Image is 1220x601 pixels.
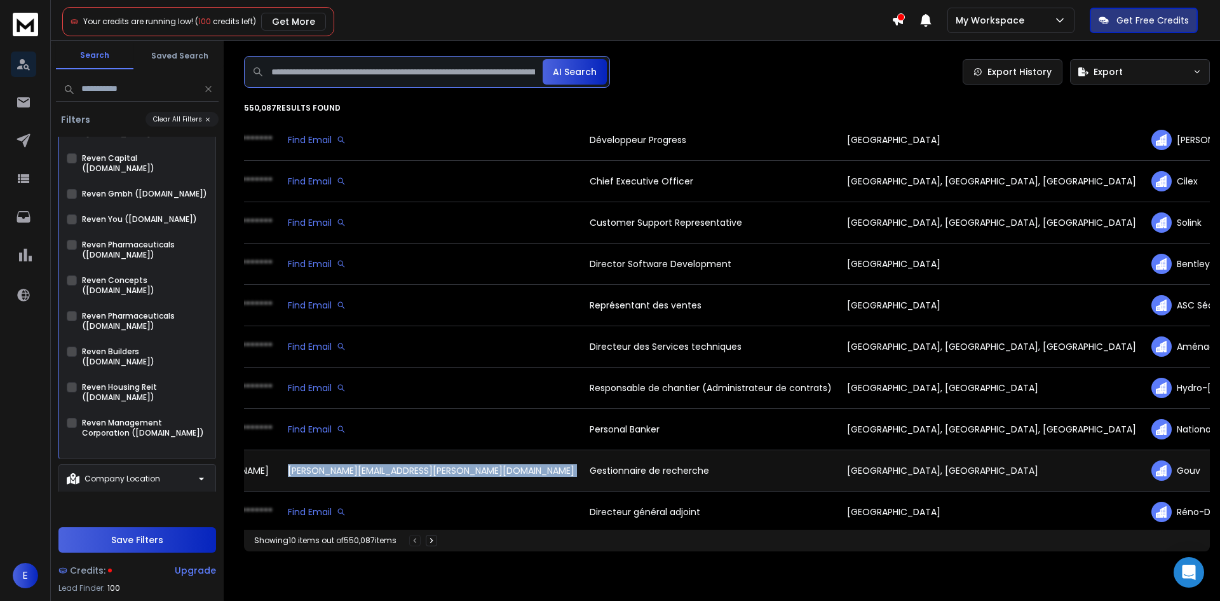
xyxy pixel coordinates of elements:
button: Get Free Credits [1090,8,1198,33]
td: [GEOGRAPHIC_DATA], [GEOGRAPHIC_DATA], [GEOGRAPHIC_DATA] [839,161,1144,202]
label: Reven Housing Reit ([DOMAIN_NAME]) [82,382,208,403]
td: Personal Banker [582,409,839,450]
td: [GEOGRAPHIC_DATA] [839,120,1144,161]
td: [GEOGRAPHIC_DATA] [839,285,1144,326]
div: Find Email [288,175,574,188]
p: My Workspace [956,14,1029,27]
button: Clear All Filters [146,112,219,127]
td: [GEOGRAPHIC_DATA] [839,244,1144,285]
p: Company Location [85,474,160,484]
td: Directeur des Services techniques [582,326,839,368]
td: [GEOGRAPHIC_DATA], [GEOGRAPHIC_DATA] [839,368,1144,409]
td: Gestionnaire de recherche [582,450,839,492]
label: Reven Concepts ([DOMAIN_NAME]) [82,275,208,296]
td: Directeur général adjoint [582,492,839,533]
td: [GEOGRAPHIC_DATA], [GEOGRAPHIC_DATA] [839,450,1144,492]
td: Customer Support Representative [582,202,839,244]
div: Find Email [288,299,574,312]
td: Développeur Progress [582,120,839,161]
td: [GEOGRAPHIC_DATA], [GEOGRAPHIC_DATA], [GEOGRAPHIC_DATA] [839,409,1144,450]
img: logo [13,13,38,36]
a: Export History [963,59,1062,85]
td: [GEOGRAPHIC_DATA], [GEOGRAPHIC_DATA], [GEOGRAPHIC_DATA] [839,326,1144,368]
div: Find Email [288,134,574,146]
div: Find Email [288,382,574,394]
div: Find Email [288,340,574,353]
label: Reven Pharmaceuticals ([DOMAIN_NAME]) [82,240,208,260]
div: [PERSON_NAME][EMAIL_ADDRESS][PERSON_NAME][DOMAIN_NAME] [288,464,574,477]
label: Reven You ([DOMAIN_NAME]) [82,214,197,225]
div: Showing 10 items out of 550,087 items [254,535,396,546]
a: Credits:Upgrade [58,558,216,583]
div: Find Email [288,258,574,270]
label: Reven Capital ([DOMAIN_NAME]) [82,153,208,174]
button: E [13,563,38,588]
button: Saved Search [141,43,219,69]
td: [GEOGRAPHIC_DATA] [839,492,1144,533]
div: Find Email [288,423,574,436]
td: Chief Executive Officer [582,161,839,202]
td: Responsable de chantier (Administrateur de contrats) [582,368,839,409]
label: Reven Pharmaceuticals ([DOMAIN_NAME]) [82,311,208,331]
div: Find Email [288,506,574,518]
span: 100 [107,583,120,593]
td: Représentant des ventes [582,285,839,326]
button: Save Filters [58,527,216,553]
div: Find Email [288,216,574,229]
p: Get Free Credits [1116,14,1189,27]
span: 100 [198,16,211,27]
h3: Filters [56,113,95,126]
span: Your credits are running low! [83,16,193,27]
p: Lead Finder: [58,583,105,593]
label: Reven Gmbh ([DOMAIN_NAME]) [82,189,207,199]
label: Reven Management Corporation ([DOMAIN_NAME]) [82,418,208,438]
button: Get More [261,13,326,31]
span: Export [1094,66,1123,78]
button: Search [56,43,133,69]
button: AI Search [543,59,607,85]
p: 550,087 results found [244,103,1210,113]
td: [GEOGRAPHIC_DATA], [GEOGRAPHIC_DATA], [GEOGRAPHIC_DATA] [839,202,1144,244]
div: Open Intercom Messenger [1174,557,1204,588]
div: Upgrade [175,564,216,577]
label: Reven Builders ([DOMAIN_NAME]) [82,347,208,367]
span: Credits: [70,564,105,577]
td: Director Software Development [582,244,839,285]
span: ( credits left) [195,16,256,27]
